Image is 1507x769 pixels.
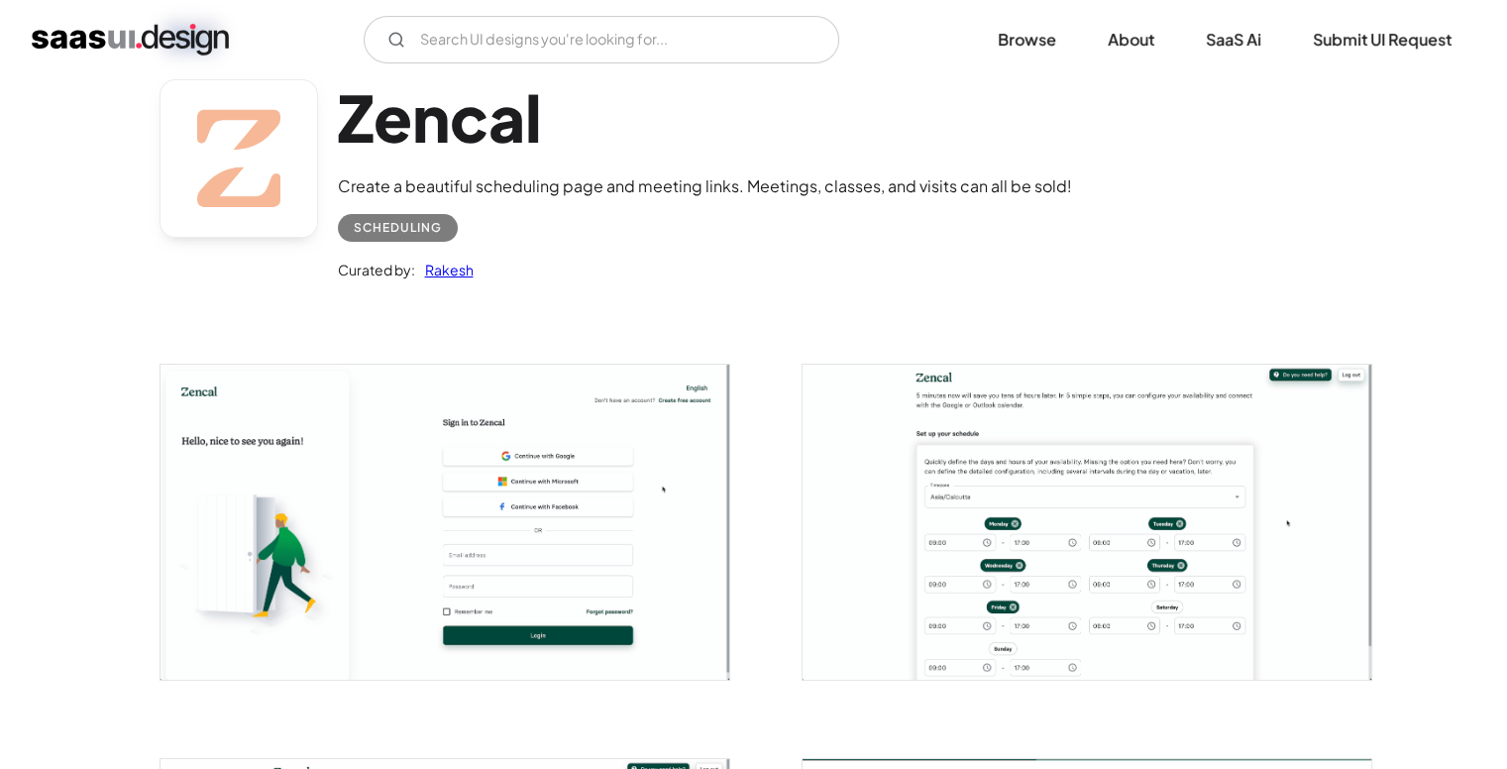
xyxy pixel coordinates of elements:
[161,365,729,679] img: 643e46c38d1560301a0feb24_Zencal%20-%20sign%20in%20page.png
[803,365,1371,679] a: open lightbox
[1084,18,1178,61] a: About
[338,174,1072,198] div: Create a beautiful scheduling page and meeting links. Meetings, classes, and visits can all be sold!
[32,24,229,55] a: home
[415,258,474,281] a: Rakesh
[364,16,839,63] input: Search UI designs you're looking for...
[1182,18,1285,61] a: SaaS Ai
[338,258,415,281] div: Curated by:
[161,365,729,679] a: open lightbox
[338,79,1072,156] h1: Zencal
[364,16,839,63] form: Email Form
[974,18,1080,61] a: Browse
[1289,18,1475,61] a: Submit UI Request
[803,365,1371,679] img: 643e46c3c451833b3f58a181_Zencal%20-%20Setup%20schedule.png
[354,216,442,240] div: Scheduling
